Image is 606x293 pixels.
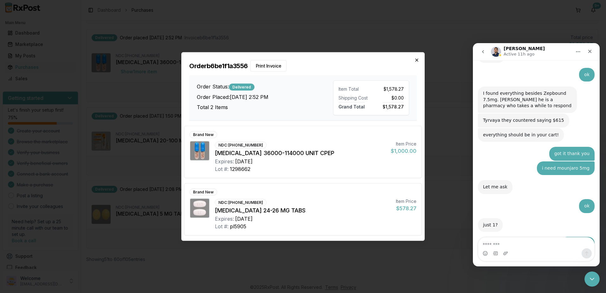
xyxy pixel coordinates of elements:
div: Brand New [190,131,217,138]
div: NDC: [PHONE_NUMBER] [215,142,267,149]
span: Grand Total [338,102,365,109]
iframe: Intercom live chat [584,271,600,287]
h3: Order Placed: [DATE] 2:52 PM [197,93,333,101]
div: Item Total [338,86,369,92]
div: Expires: [215,215,234,223]
div: $0.00 [374,95,404,101]
div: [MEDICAL_DATA] 36000-114000 UNIT CPEP [215,149,386,158]
div: Lot #: [215,223,229,230]
div: Expires: [215,158,234,165]
h3: Total 2 Items [197,103,333,111]
div: Lot #: [215,165,229,173]
div: $1,578.27 [374,86,404,92]
img: Entresto 24-26 MG TABS [190,199,209,218]
div: NDC: [PHONE_NUMBER] [215,199,267,206]
button: Print Invoice [250,60,287,72]
h2: Order b6be1f1a3556 [189,60,417,72]
div: 1298662 [230,165,250,173]
span: $1,578.27 [383,102,404,109]
h3: Order Status: [197,82,333,90]
div: pl5905 [230,223,246,230]
div: [DATE] [235,158,253,165]
div: Brand New [190,189,217,196]
div: Item Price [391,141,416,147]
div: [MEDICAL_DATA] 24-26 MG TABS [215,206,391,215]
div: [DATE] [235,215,253,223]
img: Creon 36000-114000 UNIT CPEP [190,141,209,160]
div: Shipping Cost [338,95,369,101]
div: Delivered [229,83,255,90]
div: $578.27 [396,205,416,212]
iframe: Intercom live chat [473,43,600,266]
div: Item Price [396,198,416,205]
div: $1,000.00 [391,147,416,155]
